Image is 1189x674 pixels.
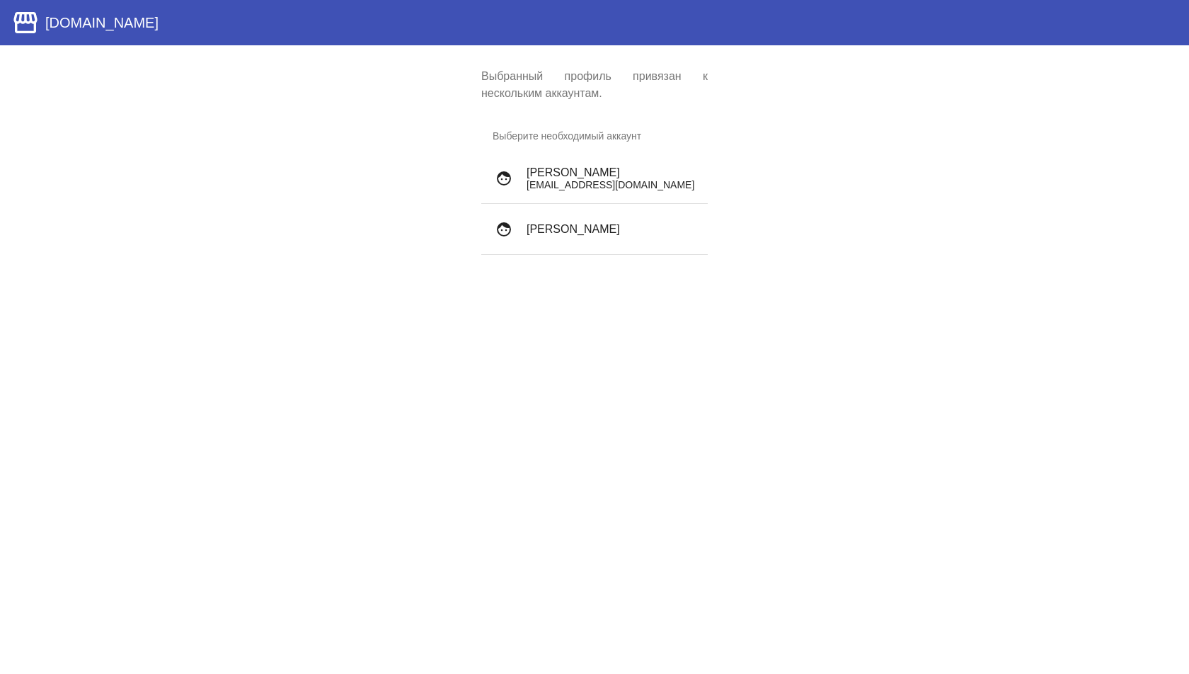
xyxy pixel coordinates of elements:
[527,223,696,236] h4: [PERSON_NAME]
[481,68,708,102] p: Выбранный профиль привязан к нескольким аккаунтам.
[11,8,40,37] mat-icon: storefront
[481,204,708,255] button: [PERSON_NAME]
[493,167,515,190] mat-icon: face
[527,179,696,190] p: [EMAIL_ADDRESS][DOMAIN_NAME]
[493,218,515,241] mat-icon: face
[527,166,696,179] h4: [PERSON_NAME]
[11,8,159,37] a: [DOMAIN_NAME]
[481,153,708,204] button: [PERSON_NAME][EMAIL_ADDRESS][DOMAIN_NAME]
[481,119,708,153] h3: Выберите необходимый аккаунт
